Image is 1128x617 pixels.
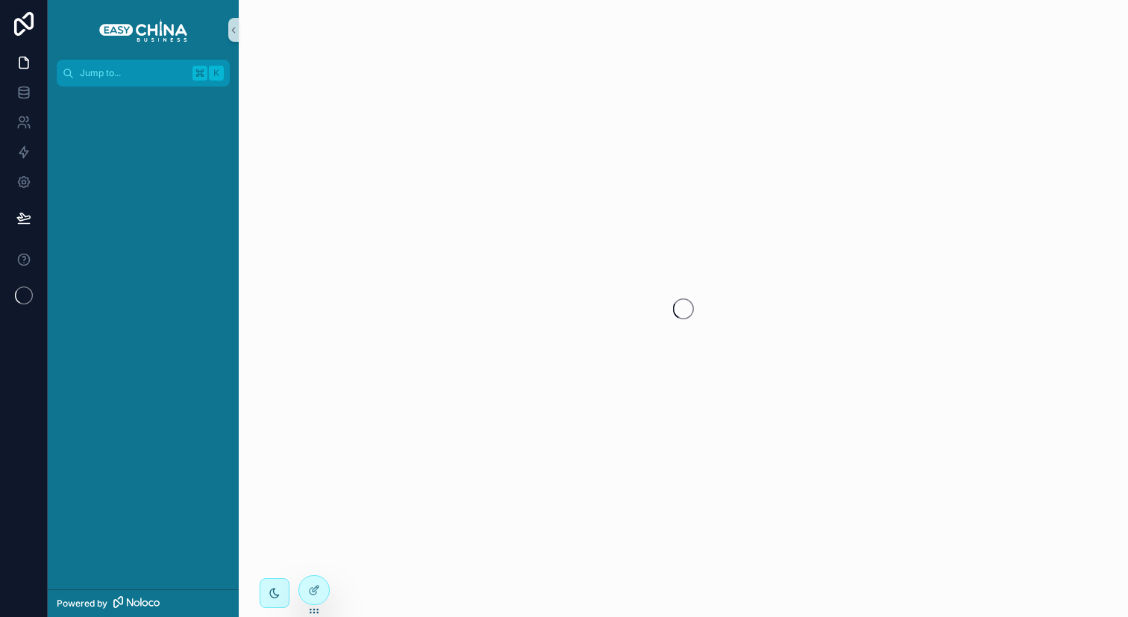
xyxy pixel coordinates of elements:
a: Powered by [48,589,239,617]
span: Jump to... [80,67,187,79]
img: App logo [99,18,187,42]
span: K [210,67,222,79]
span: Powered by [57,598,107,610]
div: scrollable content [48,87,239,113]
button: Jump to...K [57,60,230,87]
